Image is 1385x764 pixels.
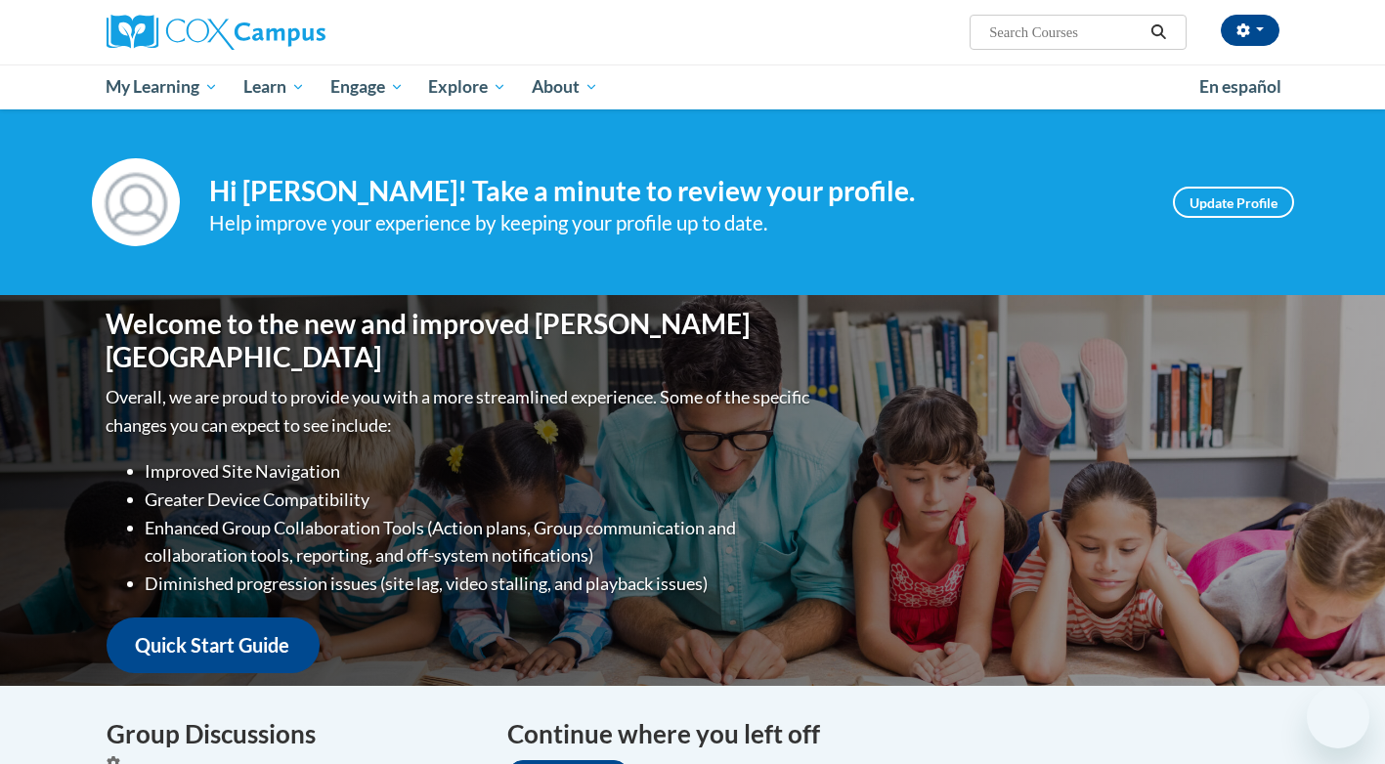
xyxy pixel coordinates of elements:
[106,75,218,99] span: My Learning
[231,64,318,109] a: Learn
[107,15,478,50] a: Cox Campus
[519,64,611,109] a: About
[77,64,1309,109] div: Main menu
[107,15,325,50] img: Cox Campus
[1187,66,1294,107] a: En español
[92,158,180,246] img: Profile Image
[1199,76,1281,97] span: En español
[146,486,815,514] li: Greater Device Compatibility
[1144,21,1173,44] button: Search
[94,64,232,109] a: My Learning
[532,75,598,99] span: About
[987,21,1144,44] input: Search Courses
[330,75,404,99] span: Engage
[146,457,815,486] li: Improved Site Navigation
[415,64,519,109] a: Explore
[107,715,478,753] h4: Group Discussions
[318,64,416,109] a: Engage
[107,308,815,373] h1: Welcome to the new and improved [PERSON_NAME][GEOGRAPHIC_DATA]
[243,75,305,99] span: Learn
[146,570,815,598] li: Diminished progression issues (site lag, video stalling, and playback issues)
[507,715,1279,753] h4: Continue where you left off
[1221,15,1279,46] button: Account Settings
[146,514,815,571] li: Enhanced Group Collaboration Tools (Action plans, Group communication and collaboration tools, re...
[107,383,815,440] p: Overall, we are proud to provide you with a more streamlined experience. Some of the specific cha...
[107,617,320,673] a: Quick Start Guide
[209,175,1144,208] h4: Hi [PERSON_NAME]! Take a minute to review your profile.
[428,75,506,99] span: Explore
[209,207,1144,239] div: Help improve your experience by keeping your profile up to date.
[1307,686,1369,748] iframe: Button to launch messaging window
[1173,187,1294,218] a: Update Profile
